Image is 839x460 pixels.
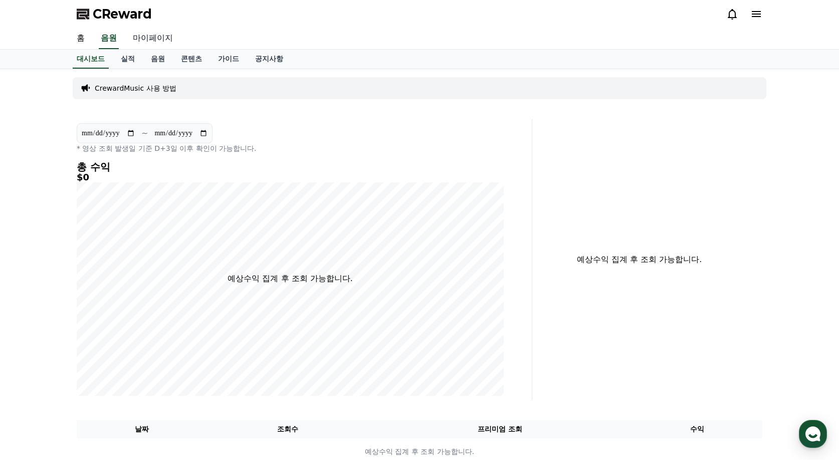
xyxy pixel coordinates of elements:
span: 대화 [92,333,104,341]
a: 실적 [113,50,143,69]
p: 예상수익 집계 후 조회 가능합니다. [77,446,762,457]
span: 설정 [155,333,167,341]
a: 마이페이지 [125,28,181,49]
a: 공지사항 [247,50,291,69]
h5: $0 [77,172,504,182]
span: CReward [93,6,152,22]
a: 대시보드 [73,50,109,69]
a: CrewardMusic 사용 방법 [95,83,176,93]
p: 예상수익 집계 후 조회 가능합니다. [540,254,738,266]
p: * 영상 조회 발생일 기준 D+3일 이후 확인이 가능합니다. [77,143,504,153]
th: 조회수 [207,420,368,438]
p: 예상수익 집계 후 조회 가능합니다. [228,273,352,285]
th: 수익 [632,420,762,438]
a: 콘텐츠 [173,50,210,69]
a: 음원 [99,28,119,49]
span: 홈 [32,333,38,341]
h4: 총 수익 [77,161,504,172]
a: 대화 [66,318,129,343]
p: ~ [141,127,148,139]
a: 가이드 [210,50,247,69]
th: 프리미엄 조회 [368,420,632,438]
a: 설정 [129,318,192,343]
a: CReward [77,6,152,22]
a: 홈 [69,28,93,49]
a: 음원 [143,50,173,69]
th: 날짜 [77,420,207,438]
a: 홈 [3,318,66,343]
